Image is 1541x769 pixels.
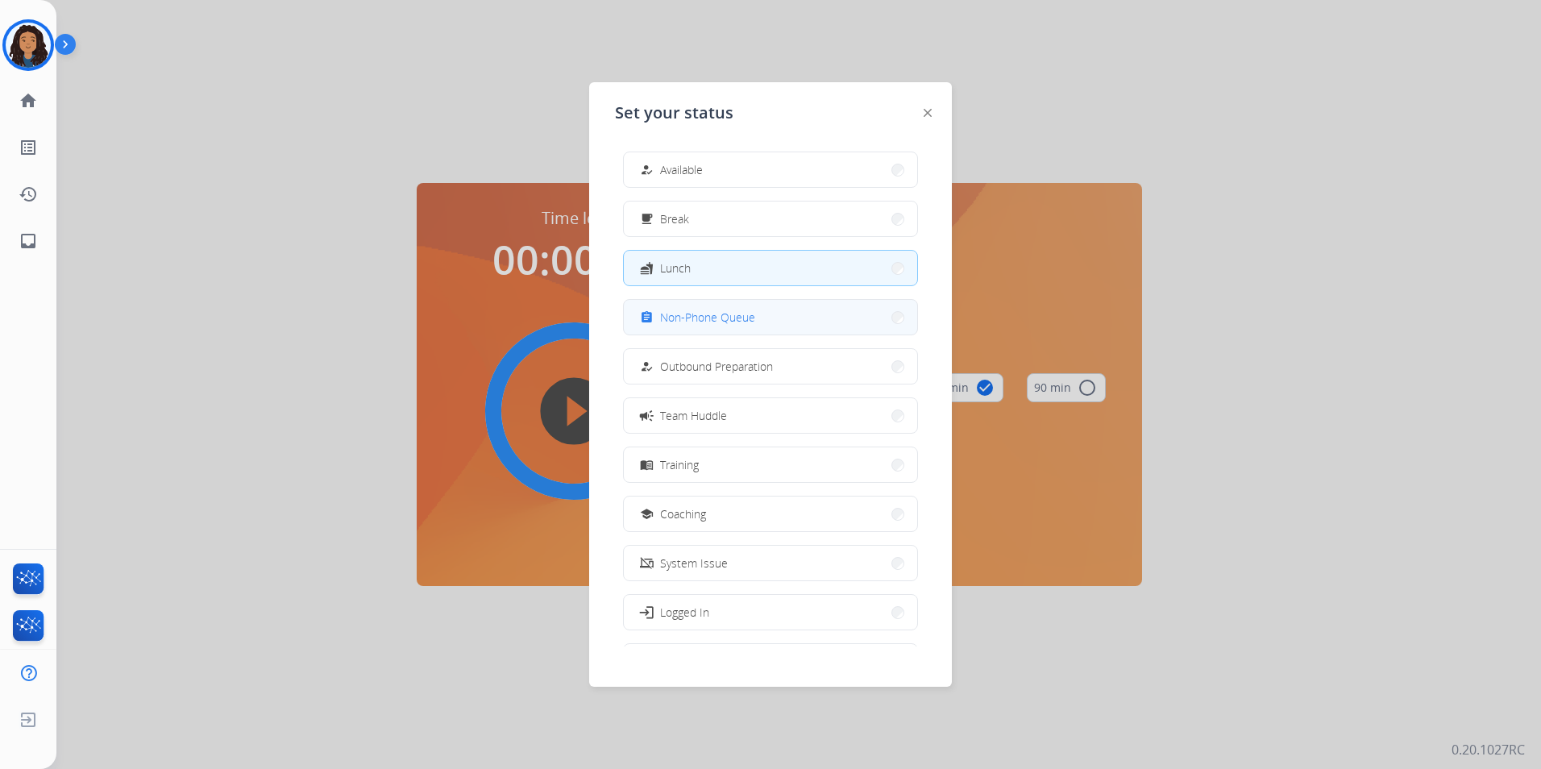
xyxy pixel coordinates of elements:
[624,595,917,630] button: Logged In
[624,546,917,580] button: System Issue
[640,212,654,226] mat-icon: free_breakfast
[640,360,654,373] mat-icon: how_to_reg
[19,185,38,204] mat-icon: history
[640,310,654,324] mat-icon: assignment
[660,407,727,424] span: Team Huddle
[19,231,38,251] mat-icon: inbox
[660,604,709,621] span: Logged In
[640,507,654,521] mat-icon: school
[640,261,654,275] mat-icon: fastfood
[1452,740,1525,759] p: 0.20.1027RC
[624,349,917,384] button: Outbound Preparation
[660,309,755,326] span: Non-Phone Queue
[660,358,773,375] span: Outbound Preparation
[6,23,51,68] img: avatar
[638,604,654,620] mat-icon: login
[660,555,728,572] span: System Issue
[660,210,689,227] span: Break
[660,161,703,178] span: Available
[624,152,917,187] button: Available
[924,109,932,117] img: close-button
[615,102,733,124] span: Set your status
[660,456,699,473] span: Training
[624,497,917,531] button: Coaching
[624,300,917,335] button: Non-Phone Queue
[19,138,38,157] mat-icon: list_alt
[660,260,691,276] span: Lunch
[624,447,917,482] button: Training
[640,458,654,472] mat-icon: menu_book
[640,163,654,177] mat-icon: how_to_reg
[624,251,917,285] button: Lunch
[660,505,706,522] span: Coaching
[19,91,38,110] mat-icon: home
[624,202,917,236] button: Break
[640,556,654,570] mat-icon: phonelink_off
[624,398,917,433] button: Team Huddle
[638,407,654,423] mat-icon: campaign
[624,644,917,679] button: Offline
